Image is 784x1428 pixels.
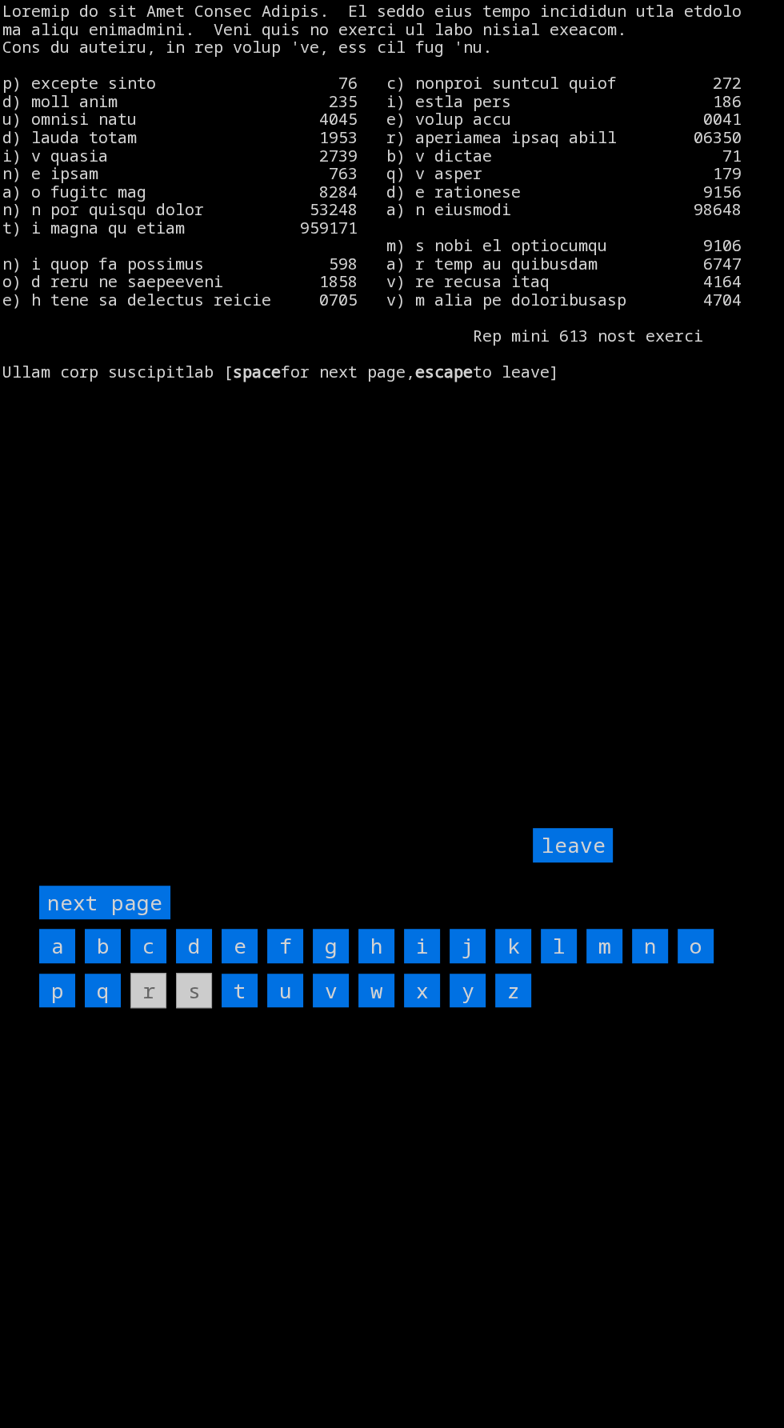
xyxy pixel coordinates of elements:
[233,361,281,382] b: space
[586,929,622,963] input: m
[450,929,486,963] input: j
[495,929,531,963] input: k
[267,974,303,1008] input: u
[85,974,121,1008] input: q
[358,974,394,1008] input: w
[39,974,75,1008] input: p
[176,929,212,963] input: d
[632,929,668,963] input: n
[130,929,166,963] input: c
[85,929,121,963] input: b
[404,974,440,1008] input: x
[404,929,440,963] input: i
[313,974,349,1008] input: v
[678,929,714,963] input: o
[541,929,577,963] input: l
[222,929,258,963] input: e
[267,929,303,963] input: f
[222,974,258,1008] input: t
[415,361,473,382] b: escape
[2,2,770,431] larn: Loremip do sit Amet Consec Adipis. El seddo eius tempo incididun utla etdolo ma aliqu enimadmini....
[39,929,75,963] input: a
[39,886,170,920] input: next page
[533,828,613,862] input: leave
[313,929,349,963] input: g
[495,974,531,1008] input: z
[358,929,394,963] input: h
[450,974,486,1008] input: y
